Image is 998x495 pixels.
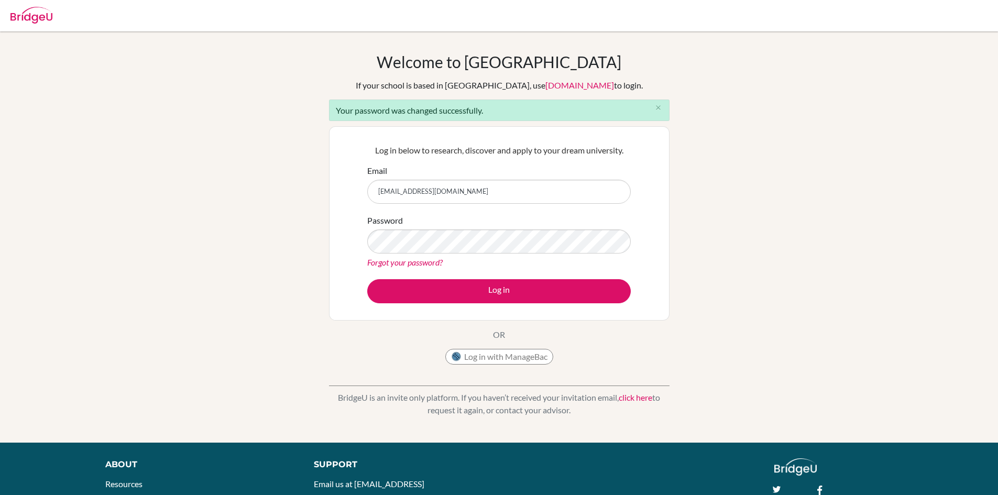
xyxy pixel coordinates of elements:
[654,104,662,112] i: close
[329,100,670,121] div: Your password was changed successfully.
[356,79,643,92] div: If your school is based in [GEOGRAPHIC_DATA], use to login.
[774,458,817,476] img: logo_white@2x-f4f0deed5e89b7ecb1c2cc34c3e3d731f90f0f143d5ea2071677605dd97b5244.png
[493,328,505,341] p: OR
[105,458,290,471] div: About
[367,214,403,227] label: Password
[445,349,553,365] button: Log in with ManageBac
[367,164,387,177] label: Email
[545,80,614,90] a: [DOMAIN_NAME]
[105,479,142,489] a: Resources
[314,458,487,471] div: Support
[377,52,621,71] h1: Welcome to [GEOGRAPHIC_DATA]
[367,257,443,267] a: Forgot your password?
[648,100,669,116] button: Close
[367,279,631,303] button: Log in
[619,392,652,402] a: click here
[329,391,670,416] p: BridgeU is an invite only platform. If you haven’t received your invitation email, to request it ...
[367,144,631,157] p: Log in below to research, discover and apply to your dream university.
[10,7,52,24] img: Bridge-U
